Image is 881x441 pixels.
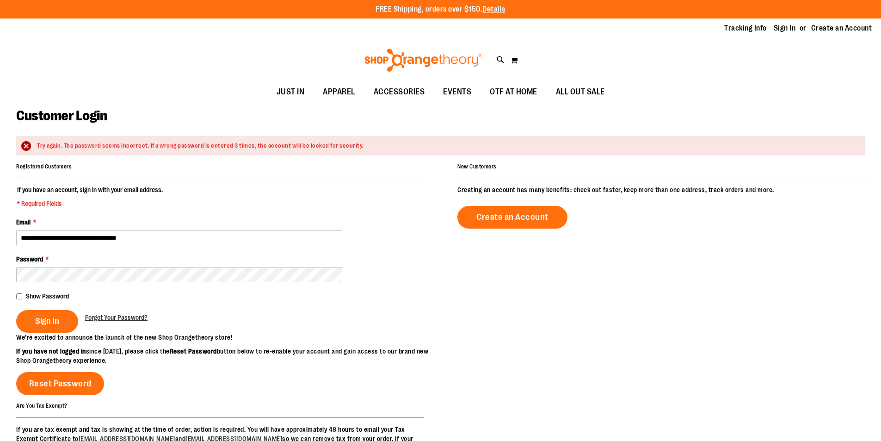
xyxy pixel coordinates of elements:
[170,348,217,355] strong: Reset Password
[35,316,59,326] span: Sign In
[16,255,43,263] span: Password
[85,313,148,322] a: Forgot Your Password?
[16,108,107,124] span: Customer Login
[16,348,86,355] strong: If you have not logged in
[457,206,567,229] a: Create an Account
[443,81,471,102] span: EVENTS
[724,23,767,33] a: Tracking Info
[457,163,497,170] strong: New Customers
[16,163,72,170] strong: Registered Customers
[482,5,505,13] a: Details
[363,49,483,72] img: Shop Orangetheory
[476,212,548,222] span: Create an Account
[16,310,78,333] button: Sign In
[376,4,505,15] p: FREE Shipping, orders over $150.
[490,81,537,102] span: OTF AT HOME
[374,81,425,102] span: ACCESSORIES
[774,23,796,33] a: Sign In
[556,81,605,102] span: ALL OUT SALE
[16,185,164,208] legend: If you have an account, sign in with your email address.
[16,333,441,342] p: We’re excited to announce the launch of the new Shop Orangetheory store!
[811,23,872,33] a: Create an Account
[16,347,441,365] p: since [DATE], please click the button below to re-enable your account and gain access to our bran...
[17,199,163,208] span: * Required Fields
[323,81,355,102] span: APPAREL
[457,185,865,194] p: Creating an account has many benefits: check out faster, keep more than one address, track orders...
[277,81,305,102] span: JUST IN
[16,403,68,409] strong: Are You Tax Exempt?
[16,218,31,226] span: Email
[29,379,92,389] span: Reset Password
[26,292,69,300] span: Show Password
[16,372,104,395] a: Reset Password
[37,142,856,150] div: Try again. The password seems incorrect. If a wrong password is entered 3 times, the account will...
[85,314,148,321] span: Forgot Your Password?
